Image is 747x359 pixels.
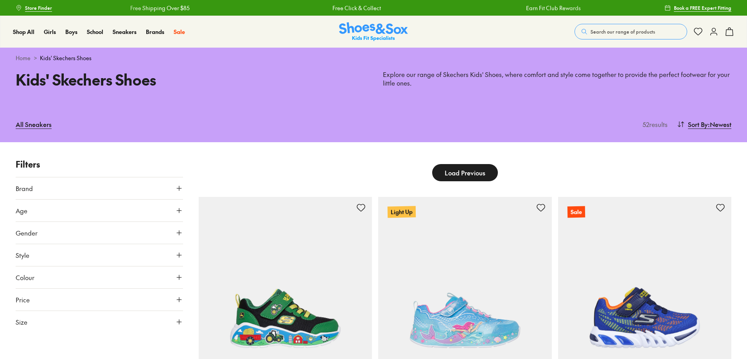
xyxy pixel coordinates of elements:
[16,54,31,62] a: Home
[708,120,731,129] span: : Newest
[87,28,103,36] a: School
[445,168,485,177] span: Load Previous
[65,28,77,36] a: Boys
[16,289,183,311] button: Price
[16,54,731,62] div: >
[16,250,29,260] span: Style
[16,317,27,327] span: Size
[16,273,34,282] span: Colour
[13,28,34,36] a: Shop All
[146,28,164,36] a: Brands
[432,164,498,181] button: Load Previous
[674,4,731,11] span: Book a FREE Expert Fitting
[294,4,343,12] a: Free Click & Collect
[16,200,183,221] button: Age
[567,206,585,218] p: Sale
[44,28,56,36] a: Girls
[16,116,52,133] a: All Sneakers
[688,120,708,129] span: Sort By
[16,311,183,333] button: Size
[575,24,687,39] button: Search our range of products
[664,1,731,15] a: Book a FREE Expert Fitting
[92,4,152,12] a: Free Shipping Over $85
[339,22,408,41] a: Shoes & Sox
[488,4,543,12] a: Earn Fit Club Rewards
[16,244,183,266] button: Style
[388,206,416,218] p: Light Up
[639,120,668,129] p: 52 results
[113,28,136,36] a: Sneakers
[16,68,364,91] h1: Kids' Skechers Shoes
[383,70,731,88] p: Explore our range of Skechers Kids' Shoes, where comfort and style come together to provide the p...
[16,222,183,244] button: Gender
[40,54,92,62] span: Kids' Skechers Shoes
[16,184,33,193] span: Brand
[16,266,183,288] button: Colour
[25,4,52,11] span: Store Finder
[16,228,38,238] span: Gender
[16,158,183,171] p: Filters
[16,295,30,304] span: Price
[16,177,183,199] button: Brand
[677,116,731,133] button: Sort By:Newest
[339,22,408,41] img: SNS_Logo_Responsive.svg
[16,1,52,15] a: Store Finder
[591,28,655,35] span: Search our range of products
[174,28,185,36] a: Sale
[16,206,27,215] span: Age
